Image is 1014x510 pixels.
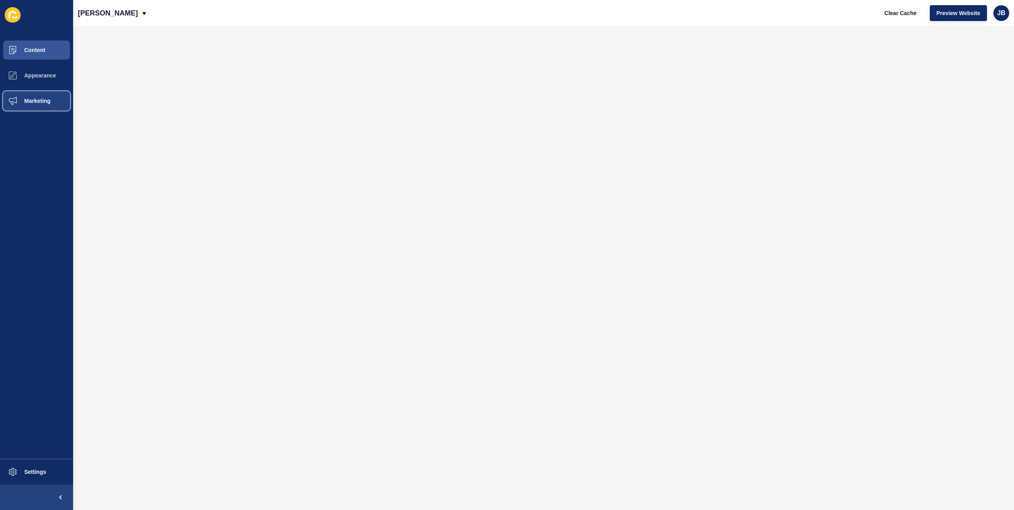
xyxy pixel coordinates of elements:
[997,9,1005,17] span: JB
[930,5,987,21] button: Preview Website
[878,5,923,21] button: Clear Cache
[78,3,138,23] p: [PERSON_NAME]
[937,9,980,17] span: Preview Website
[884,9,917,17] span: Clear Cache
